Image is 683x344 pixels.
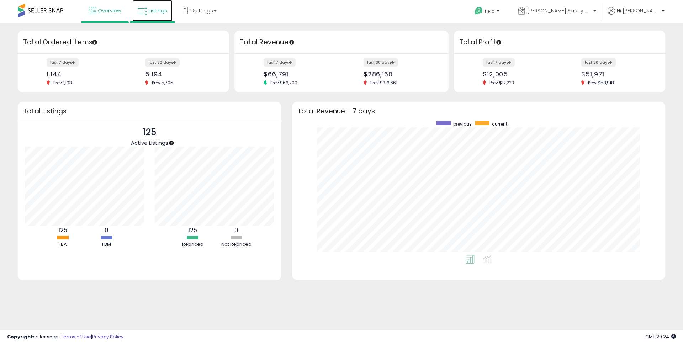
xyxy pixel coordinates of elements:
h3: Total Revenue [240,37,443,47]
b: 125 [188,226,197,234]
div: Tooltip anchor [168,140,175,146]
label: last 30 days [145,58,180,67]
i: Get Help [474,6,483,15]
h3: Total Revenue - 7 days [297,109,660,114]
div: $286,160 [364,70,436,78]
h3: Total Listings [23,109,276,114]
p: 125 [131,126,168,139]
div: $66,791 [264,70,336,78]
span: Prev: 1,193 [50,80,75,86]
span: Active Listings [131,139,168,147]
label: last 30 days [581,58,616,67]
span: Prev: $66,700 [267,80,301,86]
div: Repriced [171,241,214,248]
div: FBA [41,241,84,248]
a: Hi [PERSON_NAME] [608,7,665,23]
span: previous [453,121,472,127]
div: $51,971 [581,70,653,78]
span: Listings [149,7,167,14]
span: Prev: $12,223 [486,80,518,86]
div: Tooltip anchor [496,39,502,46]
div: $12,005 [483,70,554,78]
label: last 30 days [364,58,398,67]
span: Prev: $58,918 [584,80,618,86]
span: [PERSON_NAME] Safety & Supply [527,7,591,14]
label: last 7 days [483,58,515,67]
b: 0 [234,226,238,234]
b: 0 [105,226,108,234]
span: Help [485,8,494,14]
div: Tooltip anchor [288,39,295,46]
span: Overview [98,7,121,14]
span: Prev: $316,661 [367,80,401,86]
h3: Total Profit [459,37,660,47]
div: 5,194 [145,70,217,78]
span: current [492,121,507,127]
span: Prev: 5,705 [148,80,177,86]
b: 125 [58,226,67,234]
label: last 7 days [47,58,79,67]
div: Tooltip anchor [91,39,98,46]
div: 1,144 [47,70,118,78]
div: Not Repriced [215,241,258,248]
div: FBM [85,241,128,248]
label: last 7 days [264,58,296,67]
span: Hi [PERSON_NAME] [617,7,660,14]
a: Help [469,1,507,23]
h3: Total Ordered Items [23,37,224,47]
